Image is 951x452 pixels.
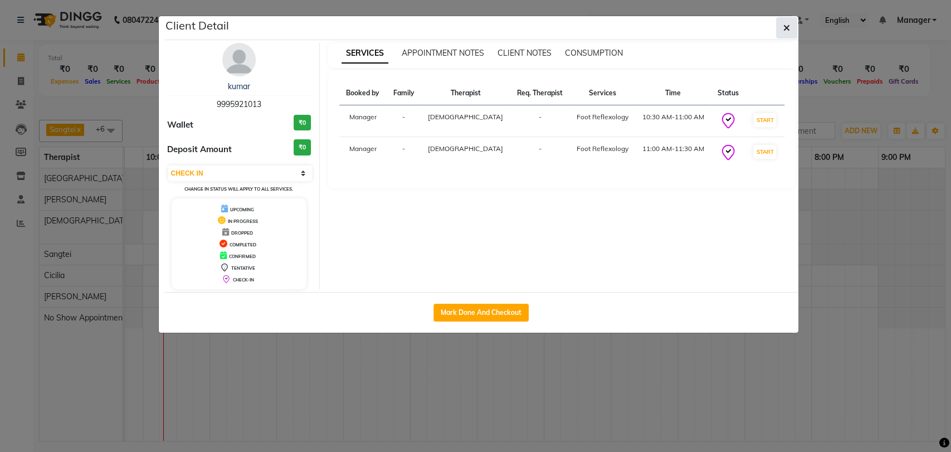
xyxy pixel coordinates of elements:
span: DROPPED [231,230,253,236]
h3: ₹0 [294,139,311,155]
th: Booked by [339,81,386,105]
span: [DEMOGRAPHIC_DATA] [428,113,503,121]
h3: ₹0 [294,115,311,131]
td: - [510,105,570,137]
th: Time [635,81,711,105]
span: COMPLETED [230,242,256,247]
td: - [510,137,570,169]
td: 11:00 AM-11:30 AM [635,137,711,169]
button: Mark Done And Checkout [433,304,529,322]
div: Foot Reflexology [576,144,628,154]
span: UPCOMING [230,207,254,212]
span: CONFIRMED [229,254,256,259]
button: START [753,145,776,159]
h5: Client Detail [165,17,229,34]
a: kumar [228,81,250,91]
span: IN PROGRESS [228,218,258,224]
span: CONSUMPTION [565,48,623,58]
span: 9995921013 [217,99,261,109]
th: Services [569,81,635,105]
small: Change in status will apply to all services. [184,186,293,192]
span: SERVICES [342,43,388,64]
th: Status [711,81,745,105]
div: Foot Reflexology [576,112,628,122]
img: avatar [222,43,256,76]
td: Manager [339,105,386,137]
span: CHECK-IN [233,277,254,283]
span: [DEMOGRAPHIC_DATA] [428,144,503,153]
span: CLIENT NOTES [498,48,552,58]
span: Deposit Amount [167,143,232,156]
span: Wallet [167,119,193,132]
th: Family [386,81,421,105]
th: Therapist [421,81,510,105]
span: TENTATIVE [231,265,255,271]
span: APPOINTMENT NOTES [402,48,484,58]
td: - [386,137,421,169]
button: START [753,113,776,127]
td: Manager [339,137,386,169]
td: 10:30 AM-11:00 AM [635,105,711,137]
td: - [386,105,421,137]
th: Req. Therapist [510,81,570,105]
